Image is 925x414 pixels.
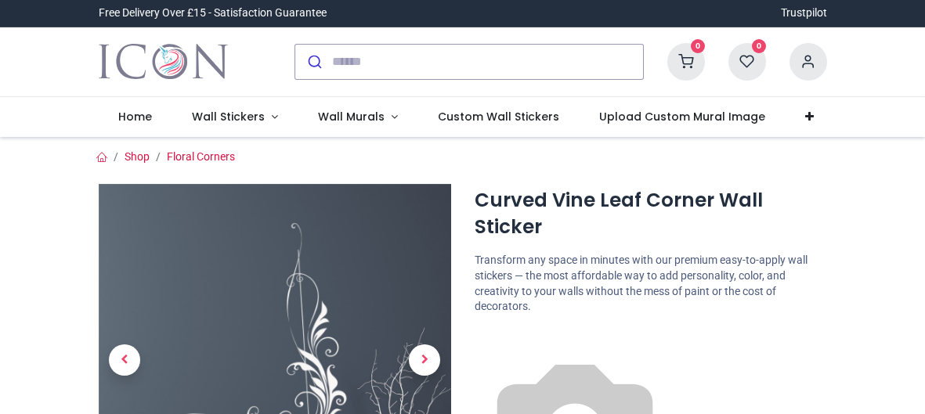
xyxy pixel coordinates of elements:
[295,45,332,79] button: Submit
[118,109,152,124] span: Home
[298,97,417,138] a: Wall Murals
[475,187,827,241] h1: Curved Vine Leaf Corner Wall Sticker
[599,109,765,124] span: Upload Custom Mural Image
[172,97,298,138] a: Wall Stickers
[192,109,265,124] span: Wall Stickers
[691,39,706,54] sup: 0
[318,109,385,124] span: Wall Murals
[667,54,705,67] a: 0
[109,344,140,376] span: Previous
[781,5,827,21] a: Trustpilot
[438,109,559,124] span: Custom Wall Stickers
[728,54,766,67] a: 0
[409,344,440,376] span: Next
[167,150,235,163] a: Floral Corners
[475,253,827,314] p: Transform any space in minutes with our premium easy-to-apply wall stickers — the most affordable...
[752,39,767,54] sup: 0
[99,40,228,84] a: Logo of Icon Wall Stickers
[125,150,150,163] a: Shop
[99,40,228,84] img: Icon Wall Stickers
[99,5,327,21] div: Free Delivery Over £15 - Satisfaction Guarantee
